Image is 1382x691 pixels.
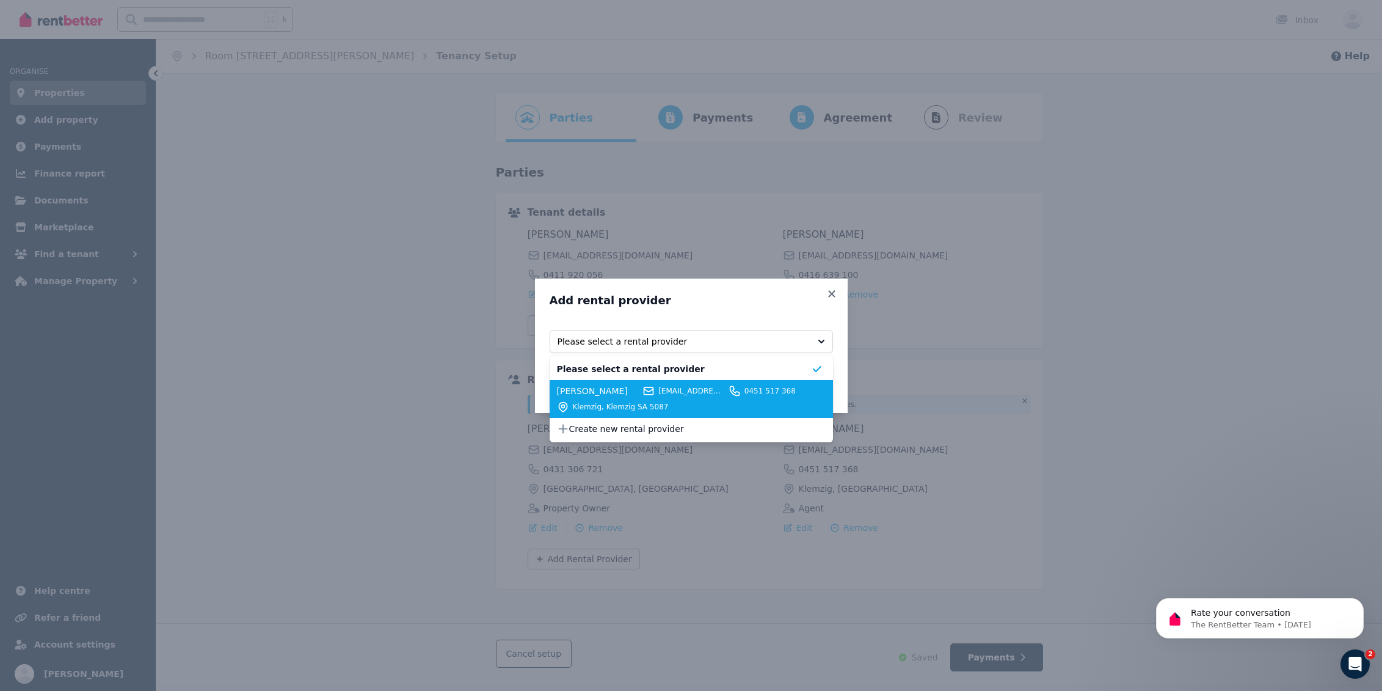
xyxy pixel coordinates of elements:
[1138,572,1382,658] iframe: Intercom notifications message
[557,363,811,375] span: Please select a rental provider
[1366,649,1375,659] span: 2
[573,402,811,412] span: Klemzig, Klemzig SA 5087
[558,335,808,348] span: Please select a rental provider
[550,356,833,442] ul: Please select a rental provider
[658,386,725,396] span: [EMAIL_ADDRESS][DOMAIN_NAME]
[1340,649,1370,679] iframe: Intercom live chat
[744,386,811,396] span: 0451 517 368
[557,385,639,397] span: [PERSON_NAME]
[550,293,833,308] h3: Add rental provider
[550,330,833,353] button: Please select a rental provider
[569,423,811,435] span: Create new rental provider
